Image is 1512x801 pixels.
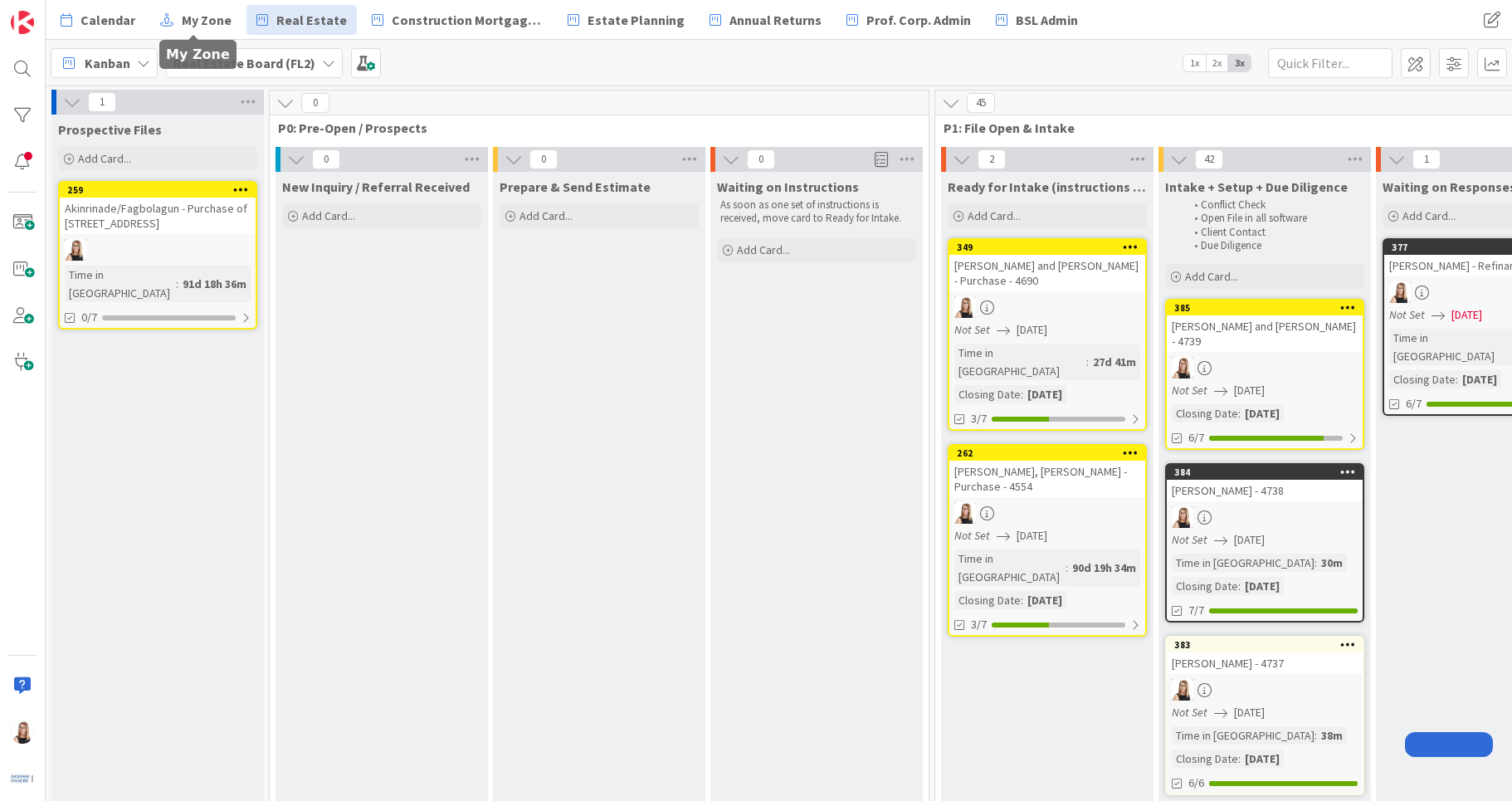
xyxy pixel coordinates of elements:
div: 259Akinrinade/Fagbolagun - Purchase of [STREET_ADDRESS] [60,183,256,234]
span: Waiting on Instructions [717,178,859,195]
span: : [1086,353,1089,371]
li: Due Diligence [1185,239,1362,252]
div: DB [949,502,1145,524]
div: [DATE] [1241,750,1284,768]
p: As soon as one set of instructions is received, move card to Ready for Intake. [720,198,913,226]
span: Prepare & Send Estimate [500,178,651,195]
span: 3x [1228,55,1251,71]
span: [DATE] [1234,704,1265,721]
img: DB [954,502,976,524]
span: 45 [967,93,995,113]
div: 262 [949,446,1145,461]
span: My Zone [182,10,232,30]
div: [PERSON_NAME] - 4738 [1167,480,1363,501]
div: 385[PERSON_NAME] and [PERSON_NAME] - 4739 [1167,300,1363,352]
span: 2x [1206,55,1228,71]
div: Closing Date [954,591,1021,609]
div: [DATE] [1241,577,1284,595]
span: 0 [747,149,775,169]
div: 385 [1167,300,1363,315]
span: Add Card... [968,208,1021,223]
span: Add Card... [78,151,131,166]
span: : [176,275,178,293]
div: 383 [1174,639,1363,651]
div: Time in [GEOGRAPHIC_DATA] [1172,726,1314,745]
img: DB [11,720,34,744]
span: : [1066,559,1068,577]
div: [DATE] [1023,385,1066,403]
span: 6/6 [1188,774,1204,792]
a: My Zone [150,5,241,35]
a: Calendar [51,5,145,35]
a: 385[PERSON_NAME] and [PERSON_NAME] - 4739DBNot Set[DATE]Closing Date:[DATE]6/7 [1165,299,1364,450]
a: Real Estate [246,5,357,35]
span: [DATE] [1017,321,1047,339]
span: Ready for Intake (instructions received) [948,178,1147,195]
span: 0 [301,93,329,113]
div: 259 [60,183,256,198]
span: Add Card... [1185,269,1238,284]
span: 6/7 [1188,429,1204,447]
div: Closing Date [954,385,1021,403]
div: 384 [1167,465,1363,480]
span: Add Card... [302,208,355,223]
div: 30m [1317,554,1347,572]
span: New Inquiry / Referral Received [282,178,470,195]
div: 262[PERSON_NAME], [PERSON_NAME] - Purchase - 4554 [949,446,1145,497]
span: 42 [1195,149,1223,169]
span: Real Estate [276,10,347,30]
span: P0: Pre-Open / Prospects [278,120,908,136]
div: [DATE] [1241,404,1284,422]
i: Not Set [1172,532,1207,547]
a: Estate Planning [558,5,695,35]
div: 349[PERSON_NAME] and [PERSON_NAME] - Purchase - 4690 [949,240,1145,291]
div: DB [1167,506,1363,528]
a: Prof. Corp. Admin [836,5,981,35]
span: Intake + Setup + Due Diligence [1165,178,1348,195]
span: : [1238,404,1241,422]
span: Prof. Corp. Admin [866,10,971,30]
b: Real Estate Board (FL2) [173,55,315,71]
img: DB [1172,357,1193,379]
div: Closing Date [1172,577,1238,595]
span: [DATE] [1234,531,1265,549]
div: 27d 41m [1089,353,1140,371]
div: [PERSON_NAME] and [PERSON_NAME] - 4739 [1167,315,1363,352]
li: Conflict Check [1185,198,1362,212]
img: DB [1389,281,1411,303]
div: 90d 19h 34m [1068,559,1140,577]
div: Time in [GEOGRAPHIC_DATA] [65,266,176,302]
a: 262[PERSON_NAME], [PERSON_NAME] - Purchase - 4554DBNot Set[DATE]Time in [GEOGRAPHIC_DATA]:90d 19h... [948,444,1147,637]
div: [DATE] [1458,370,1501,388]
span: Estate Planning [588,10,685,30]
span: Prospective Files [58,121,162,138]
img: DB [65,239,86,261]
div: [PERSON_NAME], [PERSON_NAME] - Purchase - 4554 [949,461,1145,497]
span: 3/7 [971,616,987,633]
div: 262 [957,447,1145,459]
h5: My Zone [166,46,230,62]
span: Add Card... [519,208,573,223]
div: Closing Date [1172,750,1238,768]
span: 1x [1183,55,1206,71]
div: 38m [1317,726,1347,745]
i: Not Set [1172,383,1207,398]
span: Annual Returns [729,10,822,30]
div: 349 [949,240,1145,255]
div: Akinrinade/Fagbolagun - Purchase of [STREET_ADDRESS] [60,198,256,234]
i: Not Set [1172,705,1207,720]
i: Not Set [1389,307,1425,322]
div: 385 [1174,302,1363,314]
span: : [1314,726,1317,745]
span: Kanban [85,53,130,73]
span: 6/7 [1406,395,1422,413]
span: 0 [529,149,558,169]
span: 3/7 [971,410,987,427]
li: Open File in all software [1185,212,1362,225]
span: Add Card... [737,242,790,257]
div: 383 [1167,637,1363,652]
span: [DATE] [1451,306,1482,324]
span: Calendar [80,10,135,30]
input: Quick Filter... [1268,48,1393,78]
span: : [1456,370,1458,388]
